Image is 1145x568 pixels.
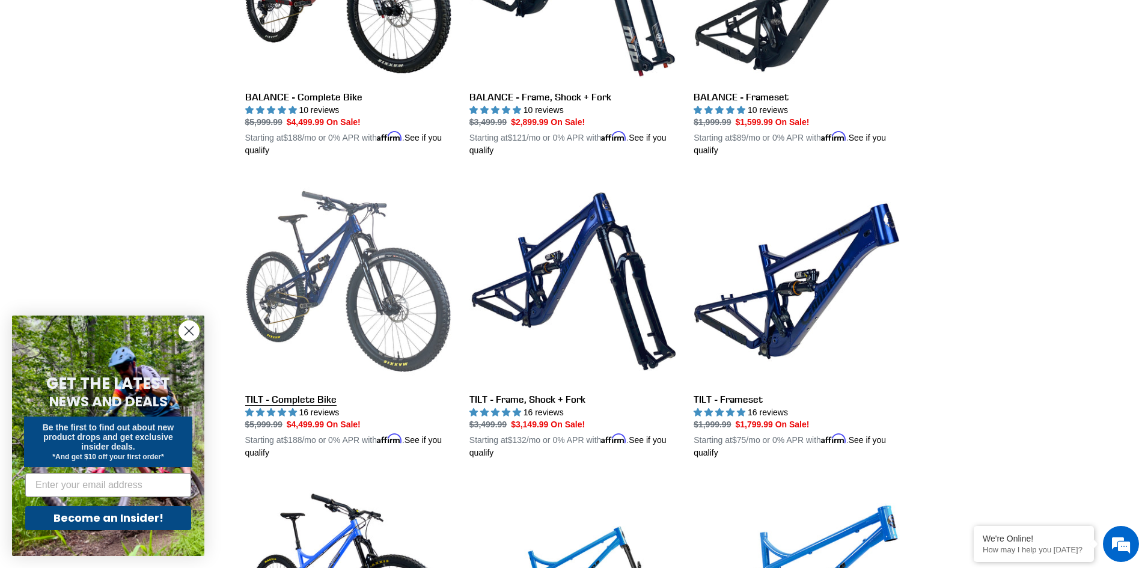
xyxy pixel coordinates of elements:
[46,373,170,394] span: GET THE LATEST
[70,151,166,273] span: We're online!
[38,60,69,90] img: d_696896380_company_1647369064580_696896380
[983,545,1085,554] p: How may I help you today?
[43,423,174,451] span: Be the first to find out about new product drops and get exclusive insider deals.
[52,453,163,461] span: *And get $10 off your first order*
[13,66,31,84] div: Navigation go back
[983,534,1085,543] div: We're Online!
[6,328,229,370] textarea: Type your message and hit 'Enter'
[197,6,226,35] div: Minimize live chat window
[49,392,168,411] span: NEWS AND DEALS
[25,506,191,530] button: Become an Insider!
[179,320,200,341] button: Close dialog
[81,67,220,83] div: Chat with us now
[25,473,191,497] input: Enter your email address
